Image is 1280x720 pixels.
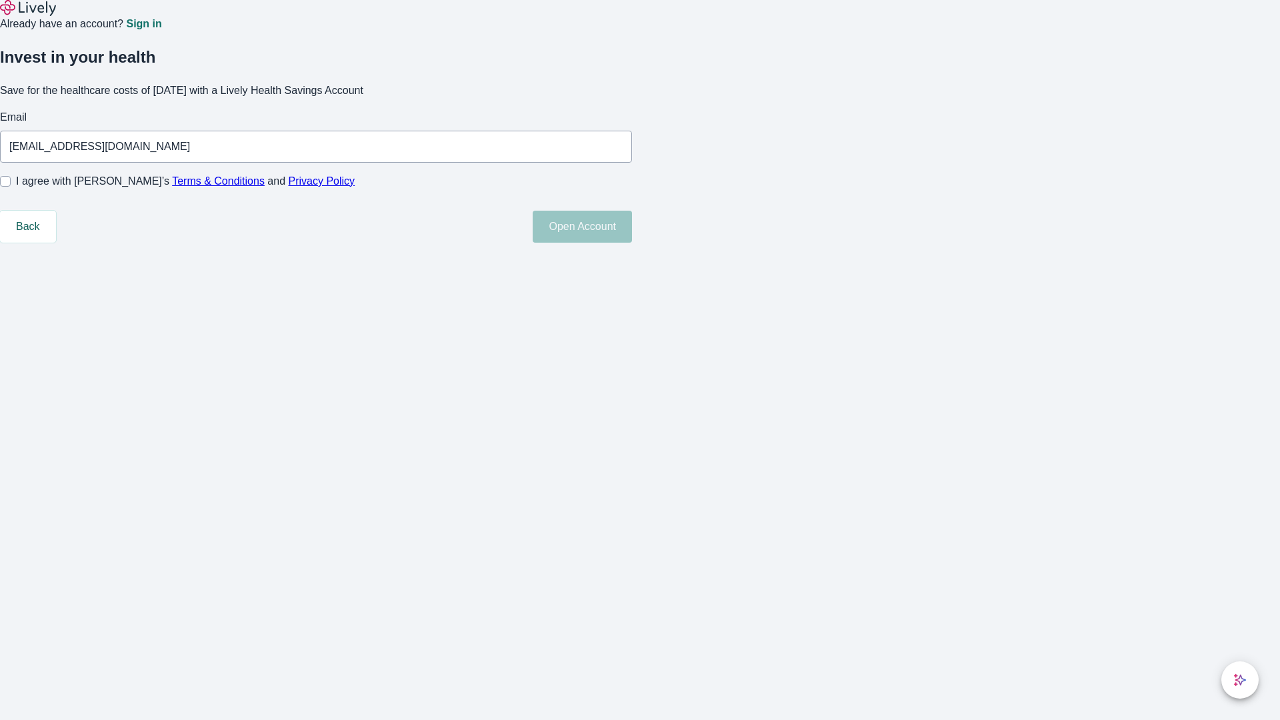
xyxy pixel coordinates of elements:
a: Privacy Policy [289,175,355,187]
svg: Lively AI Assistant [1233,673,1247,687]
a: Sign in [126,19,161,29]
button: chat [1221,661,1259,699]
a: Terms & Conditions [172,175,265,187]
span: I agree with [PERSON_NAME]’s and [16,173,355,189]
